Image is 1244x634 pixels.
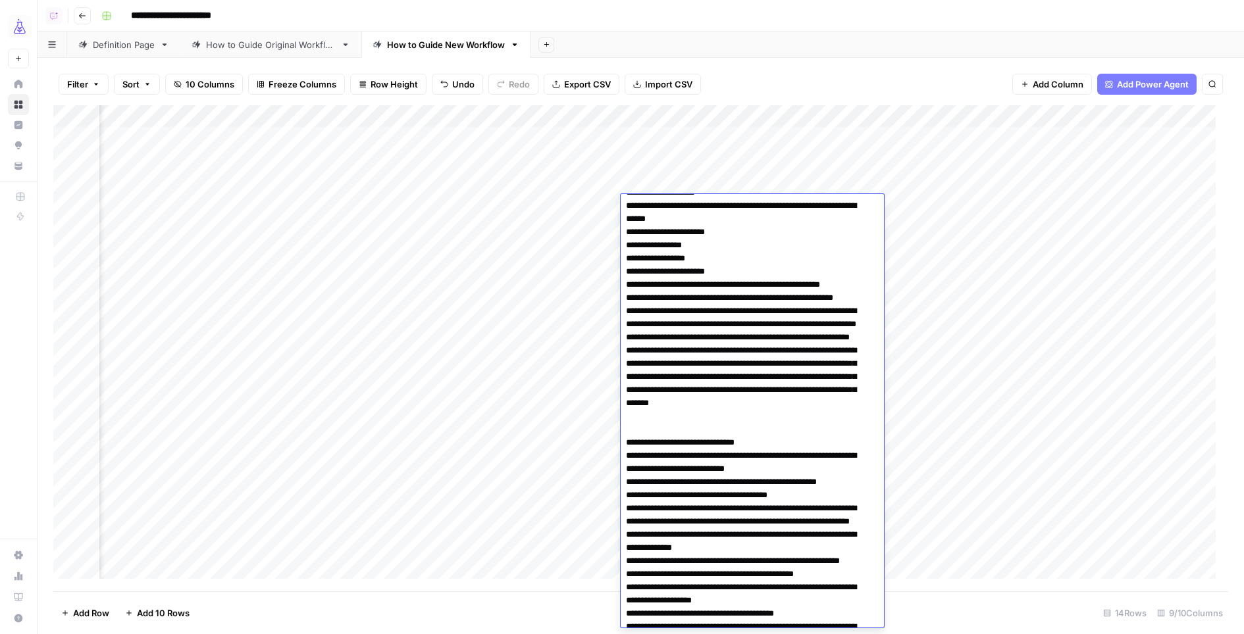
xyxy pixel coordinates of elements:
[625,74,701,95] button: Import CSV
[8,566,29,587] a: Usage
[8,155,29,176] a: Your Data
[371,78,418,91] span: Row Height
[488,74,538,95] button: Redo
[186,78,234,91] span: 10 Columns
[67,32,180,58] a: Definition Page
[269,78,336,91] span: Freeze Columns
[1097,74,1197,95] button: Add Power Agent
[8,15,32,39] img: AirOps Growth Logo
[509,78,530,91] span: Redo
[1117,78,1189,91] span: Add Power Agent
[8,545,29,566] a: Settings
[122,78,140,91] span: Sort
[1033,78,1083,91] span: Add Column
[180,32,361,58] a: How to Guide Original Workflow
[8,74,29,95] a: Home
[1012,74,1092,95] button: Add Column
[67,78,88,91] span: Filter
[645,78,692,91] span: Import CSV
[206,38,336,51] div: How to Guide Original Workflow
[93,38,155,51] div: Definition Page
[361,32,531,58] a: How to Guide New Workflow
[452,78,475,91] span: Undo
[165,74,243,95] button: 10 Columns
[544,74,619,95] button: Export CSV
[1152,602,1228,623] div: 9/10 Columns
[53,602,117,623] button: Add Row
[350,74,427,95] button: Row Height
[8,94,29,115] a: Browse
[8,608,29,629] button: Help + Support
[8,11,29,43] button: Workspace: AirOps Growth
[73,606,109,620] span: Add Row
[564,78,611,91] span: Export CSV
[432,74,483,95] button: Undo
[248,74,345,95] button: Freeze Columns
[8,587,29,608] a: Learning Hub
[387,38,505,51] div: How to Guide New Workflow
[8,135,29,156] a: Opportunities
[8,114,29,135] a: Insights
[137,606,190,620] span: Add 10 Rows
[1098,602,1152,623] div: 14 Rows
[117,602,197,623] button: Add 10 Rows
[59,74,109,95] button: Filter
[114,74,160,95] button: Sort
